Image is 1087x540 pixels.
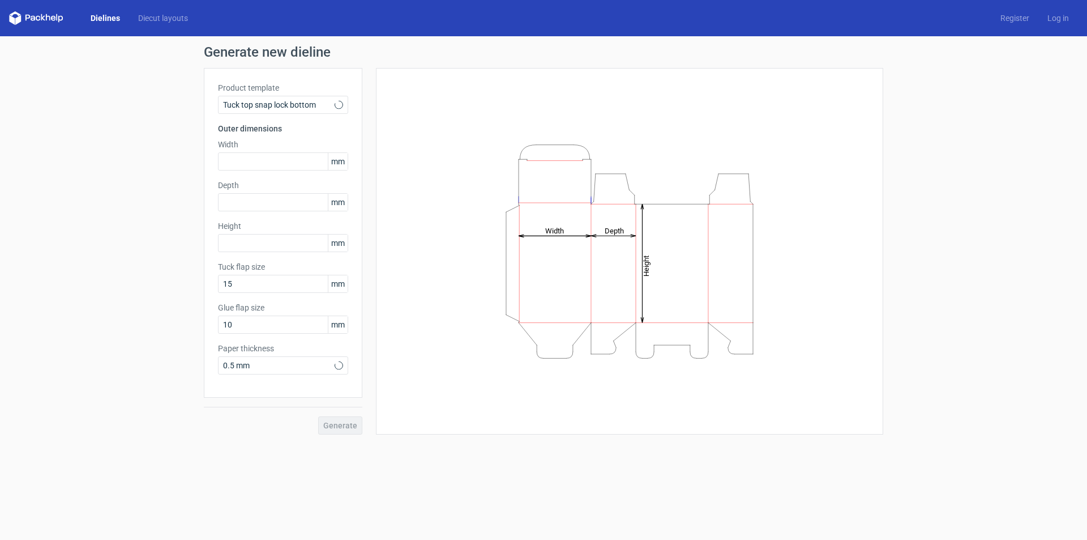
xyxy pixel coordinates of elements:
a: Register [991,12,1038,24]
span: mm [328,275,348,292]
span: mm [328,153,348,170]
span: 0.5 mm [223,360,335,371]
span: Tuck top snap lock bottom [223,99,335,110]
tspan: Height [642,255,651,276]
label: Paper thickness [218,343,348,354]
a: Diecut layouts [129,12,197,24]
tspan: Width [545,226,564,235]
h1: Generate new dieline [204,45,883,59]
label: Tuck flap size [218,261,348,273]
a: Log in [1038,12,1078,24]
label: Depth [218,180,348,191]
h3: Outer dimensions [218,123,348,134]
span: mm [328,235,348,252]
span: mm [328,194,348,211]
label: Product template [218,82,348,93]
tspan: Depth [605,226,624,235]
span: mm [328,316,348,333]
label: Height [218,220,348,232]
label: Width [218,139,348,150]
a: Dielines [82,12,129,24]
label: Glue flap size [218,302,348,313]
